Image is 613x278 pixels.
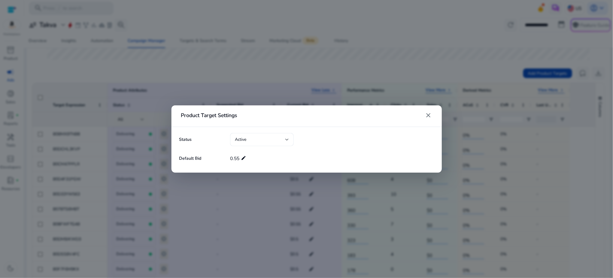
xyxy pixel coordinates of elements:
mat-icon: edit [241,154,246,162]
span: Active [235,137,246,142]
mat-label: Status [179,136,230,143]
span: 0.55 [230,155,239,162]
mat-label: Default Bid [179,155,230,162]
span: Product Target Settings [181,110,238,121]
mat-icon: close [425,112,432,119]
